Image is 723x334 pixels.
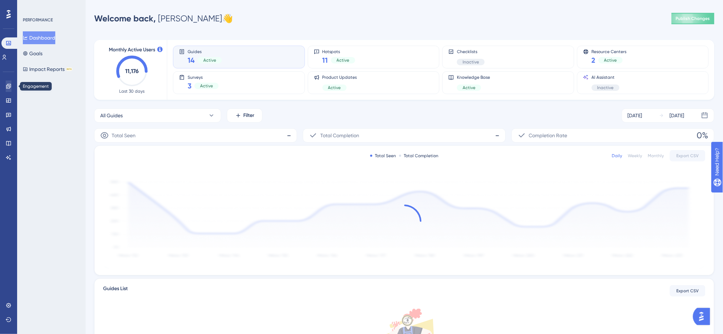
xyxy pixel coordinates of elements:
span: Guides List [103,284,128,297]
button: Impact ReportsBETA [23,63,72,76]
span: Product Updates [322,74,357,80]
div: [DATE] [628,111,642,120]
span: Guides [188,49,222,54]
span: Knowledge Base [457,74,490,80]
span: - [495,130,500,141]
span: Total Completion [320,131,359,140]
div: Total Seen [370,153,396,159]
button: Publish Changes [672,13,714,24]
div: Monthly [648,153,664,159]
span: Monthly Active Users [109,46,155,54]
span: 2 [592,55,596,65]
div: Daily [612,153,622,159]
span: Export CSV [677,153,699,159]
div: Total Completion [399,153,439,159]
span: 14 [188,55,195,65]
span: 11 [322,55,328,65]
span: Need Help? [17,2,45,10]
div: [PERSON_NAME] 👋 [94,13,233,24]
div: [DATE] [670,111,684,120]
span: Last 30 days [119,88,145,94]
button: Goals [23,47,42,60]
span: - [287,130,291,141]
span: Hotspots [322,49,355,54]
span: Export CSV [677,288,699,294]
span: Active [463,85,475,91]
span: Resource Centers [592,49,627,54]
button: All Guides [94,108,221,123]
div: PERFORMANCE [23,17,53,23]
span: Checklists [457,49,485,55]
button: Export CSV [670,150,706,161]
div: BETA [66,67,72,71]
span: Active [604,57,617,63]
span: Active [200,83,213,89]
span: Surveys [188,74,219,79]
span: Welcome back, [94,13,156,24]
span: All Guides [100,111,123,120]
span: Active [328,85,341,91]
span: Active [337,57,350,63]
span: Filter [244,111,255,120]
span: Completion Rate [529,131,567,140]
span: AI Assistant [592,74,620,80]
span: Inactive [597,85,614,91]
span: Total Seen [112,131,136,140]
button: Filter [227,108,263,123]
div: Weekly [628,153,642,159]
button: Dashboard [23,31,55,44]
span: 0% [697,130,708,141]
text: 11,176 [125,68,139,74]
span: Inactive [463,59,479,65]
span: 3 [188,81,192,91]
span: Active [203,57,216,63]
button: Export CSV [670,285,706,297]
span: Publish Changes [676,16,710,21]
iframe: UserGuiding AI Assistant Launcher [693,306,714,327]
